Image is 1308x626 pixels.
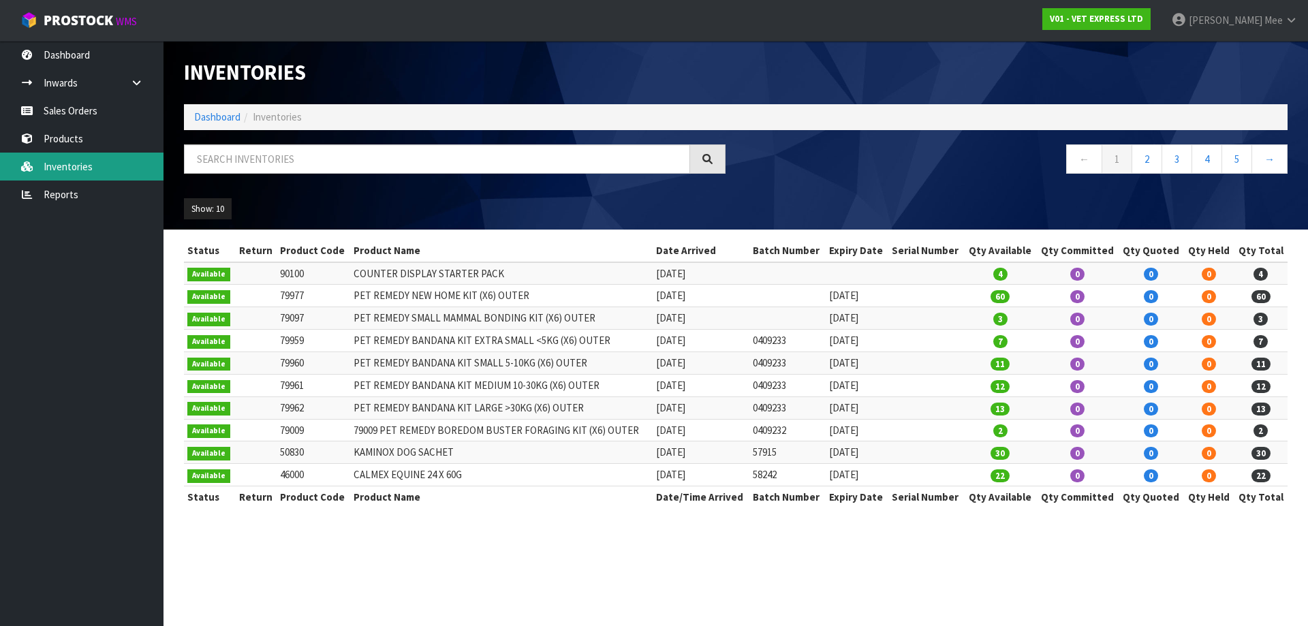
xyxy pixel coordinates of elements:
[829,356,858,369] span: [DATE]
[277,262,351,285] td: 90100
[653,330,750,352] td: [DATE]
[991,469,1010,482] span: 22
[277,330,351,352] td: 79959
[991,447,1010,460] span: 30
[653,351,750,374] td: [DATE]
[1070,469,1085,482] span: 0
[1102,144,1132,174] a: 1
[277,285,351,307] td: 79977
[1202,268,1216,281] span: 0
[184,240,235,262] th: Status
[653,262,750,285] td: [DATE]
[350,441,652,464] td: KAMINOX DOG SACHET
[653,396,750,419] td: [DATE]
[829,334,858,347] span: [DATE]
[277,486,351,508] th: Product Code
[187,402,230,416] span: Available
[653,240,750,262] th: Date Arrived
[746,144,1288,178] nav: Page navigation
[829,311,858,324] span: [DATE]
[1202,447,1216,460] span: 0
[44,12,113,29] span: ProStock
[277,441,351,464] td: 50830
[184,486,235,508] th: Status
[965,486,1036,508] th: Qty Available
[1251,469,1271,482] span: 22
[187,424,230,438] span: Available
[749,464,826,486] td: 58242
[1119,240,1184,262] th: Qty Quoted
[1144,447,1158,460] span: 0
[749,396,826,419] td: 0409233
[20,12,37,29] img: cube-alt.png
[1251,358,1271,371] span: 11
[1070,268,1085,281] span: 0
[277,351,351,374] td: 79960
[1202,335,1216,348] span: 0
[116,15,137,28] small: WMS
[1251,380,1271,393] span: 12
[829,468,858,481] span: [DATE]
[277,240,351,262] th: Product Code
[826,240,888,262] th: Expiry Date
[829,445,858,458] span: [DATE]
[1234,240,1288,262] th: Qty Total
[350,285,652,307] td: PET REMEDY NEW HOME KIT (X6) OUTER
[1144,290,1158,303] span: 0
[1162,144,1192,174] a: 3
[888,486,965,508] th: Serial Number
[1202,358,1216,371] span: 0
[1234,486,1288,508] th: Qty Total
[829,401,858,414] span: [DATE]
[1144,424,1158,437] span: 0
[829,379,858,392] span: [DATE]
[187,268,230,281] span: Available
[1202,424,1216,437] span: 0
[826,486,888,508] th: Expiry Date
[350,351,652,374] td: PET REMEDY BANDANA KIT SMALL 5-10KG (X6) OUTER
[1251,290,1271,303] span: 60
[1253,313,1268,326] span: 3
[653,419,750,441] td: [DATE]
[1202,380,1216,393] span: 0
[187,290,230,304] span: Available
[1070,403,1085,416] span: 0
[829,289,858,302] span: [DATE]
[1070,447,1085,460] span: 0
[350,374,652,396] td: PET REMEDY BANDANA KIT MEDIUM 10-30KG (X6) OUTER
[993,268,1008,281] span: 4
[1192,144,1222,174] a: 4
[1036,486,1119,508] th: Qty Committed
[991,290,1010,303] span: 60
[187,469,230,483] span: Available
[184,144,690,174] input: Search inventories
[1251,403,1271,416] span: 13
[1202,313,1216,326] span: 0
[187,358,230,371] span: Available
[991,358,1010,371] span: 11
[1144,313,1158,326] span: 0
[653,441,750,464] td: [DATE]
[1253,335,1268,348] span: 7
[1202,469,1216,482] span: 0
[1070,358,1085,371] span: 0
[888,240,965,262] th: Serial Number
[253,110,302,123] span: Inventories
[991,380,1010,393] span: 12
[1253,268,1268,281] span: 4
[277,307,351,330] td: 79097
[187,380,230,394] span: Available
[653,285,750,307] td: [DATE]
[749,419,826,441] td: 0409232
[350,486,652,508] th: Product Name
[187,313,230,326] span: Available
[653,374,750,396] td: [DATE]
[1050,13,1143,25] strong: V01 - VET EXPRESS LTD
[1070,380,1085,393] span: 0
[1144,469,1158,482] span: 0
[1070,424,1085,437] span: 0
[235,240,277,262] th: Return
[350,307,652,330] td: PET REMEDY SMALL MAMMAL BONDING KIT (X6) OUTER
[1144,358,1158,371] span: 0
[1202,403,1216,416] span: 0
